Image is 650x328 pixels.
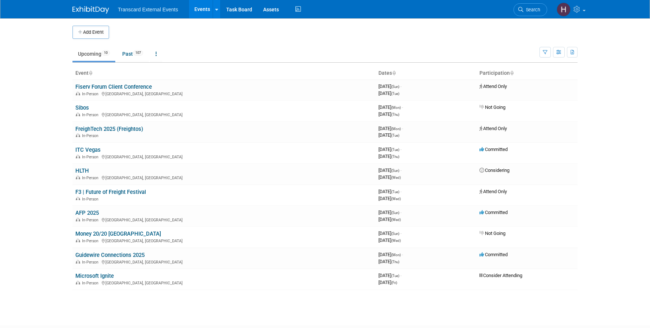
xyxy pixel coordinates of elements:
[82,113,101,117] span: In-Person
[391,155,399,159] span: (Thu)
[378,210,401,215] span: [DATE]
[82,197,101,202] span: In-Person
[378,111,399,117] span: [DATE]
[75,217,373,222] div: [GEOGRAPHIC_DATA], [GEOGRAPHIC_DATA]
[510,70,513,76] a: Sort by Participation Type
[378,259,399,264] span: [DATE]
[133,50,143,56] span: 107
[378,147,401,152] span: [DATE]
[89,70,92,76] a: Sort by Event Name
[557,3,571,16] img: Haille Dinger
[76,155,80,158] img: In-Person Event
[76,92,80,95] img: In-Person Event
[479,104,505,110] span: Not Going
[400,84,401,89] span: -
[402,126,403,131] span: -
[76,197,80,200] img: In-Person Event
[391,197,401,201] span: (Wed)
[391,274,399,278] span: (Tue)
[391,176,401,180] span: (Wed)
[400,273,401,278] span: -
[82,176,101,180] span: In-Person
[378,252,403,257] span: [DATE]
[378,84,401,89] span: [DATE]
[400,147,401,152] span: -
[75,210,99,216] a: AFP 2025
[76,133,80,137] img: In-Person Event
[391,260,399,264] span: (Thu)
[391,211,399,215] span: (Sun)
[378,217,401,222] span: [DATE]
[82,218,101,222] span: In-Person
[72,6,109,14] img: ExhibitDay
[75,174,373,180] div: [GEOGRAPHIC_DATA], [GEOGRAPHIC_DATA]
[75,84,152,90] a: Fiserv Forum Client Conference
[378,273,401,278] span: [DATE]
[391,253,401,257] span: (Mon)
[82,260,101,265] span: In-Person
[391,127,401,131] span: (Mon)
[378,154,399,159] span: [DATE]
[76,113,80,116] img: In-Person Event
[76,260,80,263] img: In-Person Event
[72,47,115,61] a: Upcoming10
[479,252,508,257] span: Committed
[391,239,401,243] span: (Wed)
[72,26,109,39] button: Add Event
[523,7,540,12] span: Search
[376,67,477,80] th: Dates
[400,210,401,215] span: -
[378,126,403,131] span: [DATE]
[391,232,399,236] span: (Sun)
[391,85,399,89] span: (Sun)
[117,47,149,61] a: Past107
[391,113,399,117] span: (Thu)
[75,273,114,279] a: Microsoft Ignite
[76,239,80,242] img: In-Person Event
[402,104,403,110] span: -
[391,218,401,222] span: (Wed)
[378,132,399,138] span: [DATE]
[82,92,101,96] span: In-Person
[391,190,399,194] span: (Tue)
[479,189,507,194] span: Attend Only
[75,237,373,243] div: [GEOGRAPHIC_DATA], [GEOGRAPHIC_DATA]
[75,104,89,111] a: Sibos
[391,106,401,110] span: (Mon)
[378,91,399,96] span: [DATE]
[479,147,508,152] span: Committed
[513,3,547,16] a: Search
[75,126,143,132] a: FreighTech 2025 (Freightos)
[75,280,373,285] div: [GEOGRAPHIC_DATA], [GEOGRAPHIC_DATA]
[82,281,101,285] span: In-Person
[76,218,80,221] img: In-Person Event
[118,7,178,12] span: Transcard External Events
[378,189,401,194] span: [DATE]
[402,252,403,257] span: -
[82,239,101,243] span: In-Person
[75,147,101,153] a: ITC Vegas
[72,67,376,80] th: Event
[400,167,401,173] span: -
[378,237,401,243] span: [DATE]
[75,111,373,117] div: [GEOGRAPHIC_DATA], [GEOGRAPHIC_DATA]
[378,280,397,285] span: [DATE]
[391,281,397,285] span: (Fri)
[75,154,373,159] div: [GEOGRAPHIC_DATA], [GEOGRAPHIC_DATA]
[479,273,522,278] span: Consider Attending
[75,167,89,174] a: HLTH
[378,104,403,110] span: [DATE]
[479,210,508,215] span: Committed
[479,84,507,89] span: Attend Only
[75,252,145,258] a: Guidewire Connections 2025
[75,91,373,96] div: [GEOGRAPHIC_DATA], [GEOGRAPHIC_DATA]
[75,259,373,265] div: [GEOGRAPHIC_DATA], [GEOGRAPHIC_DATA]
[75,189,146,195] a: F3 | Future of Freight Festival
[76,176,80,179] img: In-Person Event
[391,133,399,137] span: (Tue)
[392,70,396,76] a: Sort by Start Date
[400,231,401,236] span: -
[378,167,401,173] span: [DATE]
[378,174,401,180] span: [DATE]
[479,231,505,236] span: Not Going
